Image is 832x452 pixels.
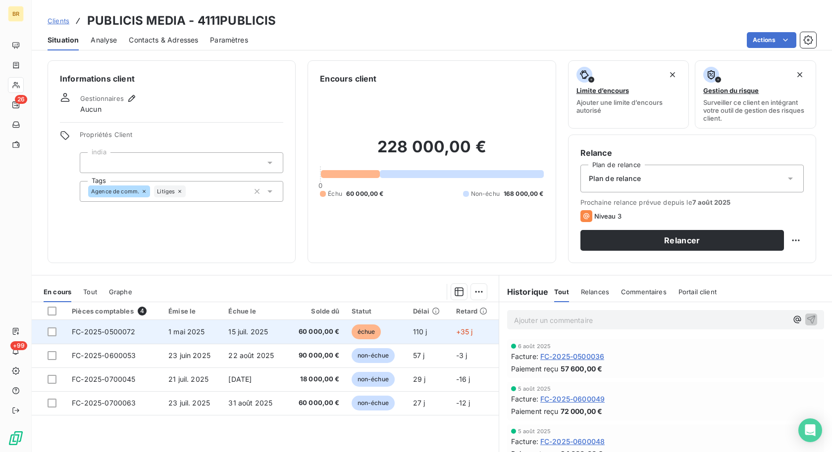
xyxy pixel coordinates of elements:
span: 72 000,00 € [561,406,603,416]
span: Tout [83,288,97,296]
span: 7 août 2025 [692,198,731,206]
span: 57 600,00 € [561,363,603,374]
span: Prochaine relance prévue depuis le [580,198,804,206]
span: En cours [44,288,71,296]
span: FC-2025-0500072 [72,327,135,336]
span: Relances [581,288,609,296]
span: +35 j [456,327,473,336]
span: 6 août 2025 [518,343,551,349]
span: Litiges [157,188,175,194]
div: Délai [413,307,444,315]
div: Émise le [168,307,216,315]
span: Agence de comm. [91,188,139,194]
span: Propriétés Client [80,131,283,144]
span: -16 j [456,375,470,383]
span: [DATE] [228,375,252,383]
span: Tout [554,288,569,296]
div: Retard [456,307,493,315]
span: Surveiller ce client en intégrant votre outil de gestion des risques client. [703,98,808,122]
input: Ajouter une valeur [88,158,96,167]
span: -3 j [456,351,468,360]
span: Facture : [511,436,538,447]
span: +99 [10,341,27,350]
span: Gestionnaires [80,94,124,102]
span: 60 000,00 € [293,398,340,408]
span: 90 000,00 € [293,351,340,361]
span: FC-2025-0600049 [540,394,605,404]
span: 57 j [413,351,425,360]
h2: 228 000,00 € [320,137,543,167]
div: Open Intercom Messenger [798,418,822,442]
span: 1 mai 2025 [168,327,205,336]
span: Paramètres [210,35,248,45]
span: Graphe [109,288,132,296]
span: FC-2025-0600048 [540,436,605,447]
span: Gestion du risque [703,87,759,94]
span: FC-2025-0700063 [72,399,136,407]
span: Niveau 3 [594,212,622,220]
h6: Encours client [320,73,376,85]
span: 29 j [413,375,426,383]
h6: Relance [580,147,804,159]
div: BR [8,6,24,22]
span: non-échue [352,396,395,410]
span: non-échue [352,348,395,363]
span: 23 juin 2025 [168,351,210,360]
div: Pièces comptables [72,307,156,316]
img: Logo LeanPay [8,430,24,446]
div: Solde dû [293,307,340,315]
span: Facture : [511,351,538,362]
span: 18 000,00 € [293,374,340,384]
a: Clients [48,16,69,26]
span: 15 juil. 2025 [228,327,268,336]
span: Portail client [678,288,717,296]
span: Contacts & Adresses [129,35,198,45]
span: non-échue [352,372,395,387]
span: 168 000,00 € [504,189,544,198]
span: FC-2025-0500036 [540,351,604,362]
span: échue [352,324,381,339]
span: Échu [328,189,342,198]
a: 26 [8,97,23,113]
h3: PUBLICIS MEDIA - 4111PUBLICIS [87,12,276,30]
span: FC-2025-0700045 [72,375,135,383]
span: 60 000,00 € [346,189,384,198]
span: 4 [138,307,147,316]
div: Statut [352,307,401,315]
span: 110 j [413,327,427,336]
input: Ajouter une valeur [186,187,194,196]
span: Aucun [80,104,102,114]
span: Plan de relance [589,174,641,183]
span: 60 000,00 € [293,327,340,337]
span: Ajouter une limite d’encours autorisé [576,98,681,114]
button: Limite d’encoursAjouter une limite d’encours autorisé [568,60,689,129]
span: Facture : [511,394,538,404]
span: -12 j [456,399,470,407]
span: 5 août 2025 [518,386,551,392]
h6: Informations client [60,73,283,85]
span: 27 j [413,399,425,407]
span: Limite d’encours [576,87,629,94]
span: 0 [318,181,322,189]
span: 21 juil. 2025 [168,375,208,383]
span: 31 août 2025 [228,399,272,407]
span: 26 [15,95,27,104]
span: 5 août 2025 [518,428,551,434]
h6: Historique [499,286,549,298]
span: Clients [48,17,69,25]
button: Gestion du risqueSurveiller ce client en intégrant votre outil de gestion des risques client. [695,60,816,129]
span: Analyse [91,35,117,45]
span: 23 juil. 2025 [168,399,210,407]
span: Paiement reçu [511,363,559,374]
div: Échue le [228,307,280,315]
span: Situation [48,35,79,45]
button: Relancer [580,230,784,251]
span: 22 août 2025 [228,351,274,360]
span: Non-échu [471,189,500,198]
button: Actions [747,32,796,48]
span: Paiement reçu [511,406,559,416]
span: Commentaires [621,288,667,296]
span: FC-2025-0600053 [72,351,136,360]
